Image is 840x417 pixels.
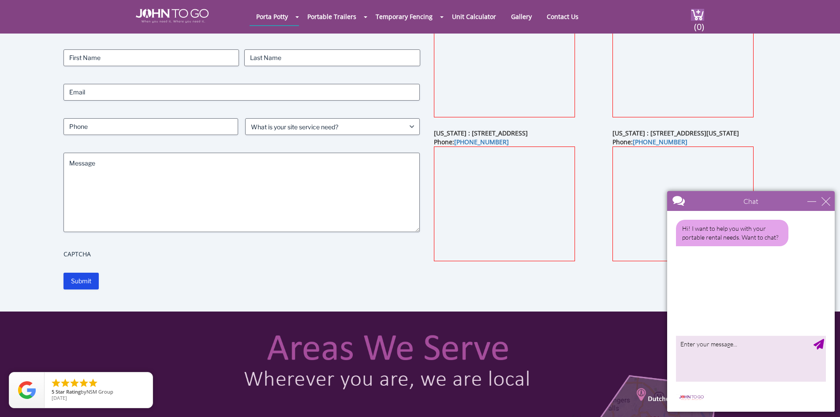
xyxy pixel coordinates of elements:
a: Gallery [504,8,538,25]
b: [US_STATE] : [STREET_ADDRESS] [434,129,528,137]
img: Review Rating [18,381,36,399]
b: [US_STATE] : [STREET_ADDRESS][US_STATE] [612,129,739,137]
li:  [78,378,89,388]
b: Phone: [434,138,509,146]
a: Contact Us [540,8,585,25]
img: JOHN to go [136,9,209,23]
span: NSM Group [86,388,113,395]
li:  [69,378,80,388]
a: Unit Calculator [445,8,503,25]
a: Temporary Fencing [369,8,439,25]
span: Star Rating [56,388,81,395]
b: Phone: [612,138,687,146]
iframe: Live Chat Box [662,186,840,417]
span: 5 [52,388,54,395]
label: CAPTCHA [63,250,420,259]
a: [PHONE_NUMBER] [454,138,509,146]
input: Phone [63,118,238,135]
a: [PHONE_NUMBER] [633,138,687,146]
input: Last Name [244,49,420,66]
li:  [60,378,71,388]
input: First Name [63,49,239,66]
img: cart a [691,9,704,21]
input: Email [63,84,420,101]
a: Portable Trailers [301,8,363,25]
li:  [88,378,98,388]
span: (0) [694,14,704,33]
span: by [52,389,146,395]
li:  [51,378,61,388]
span: [DATE] [52,394,67,401]
input: Submit [63,273,99,289]
a: Porta Potty [250,8,295,25]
